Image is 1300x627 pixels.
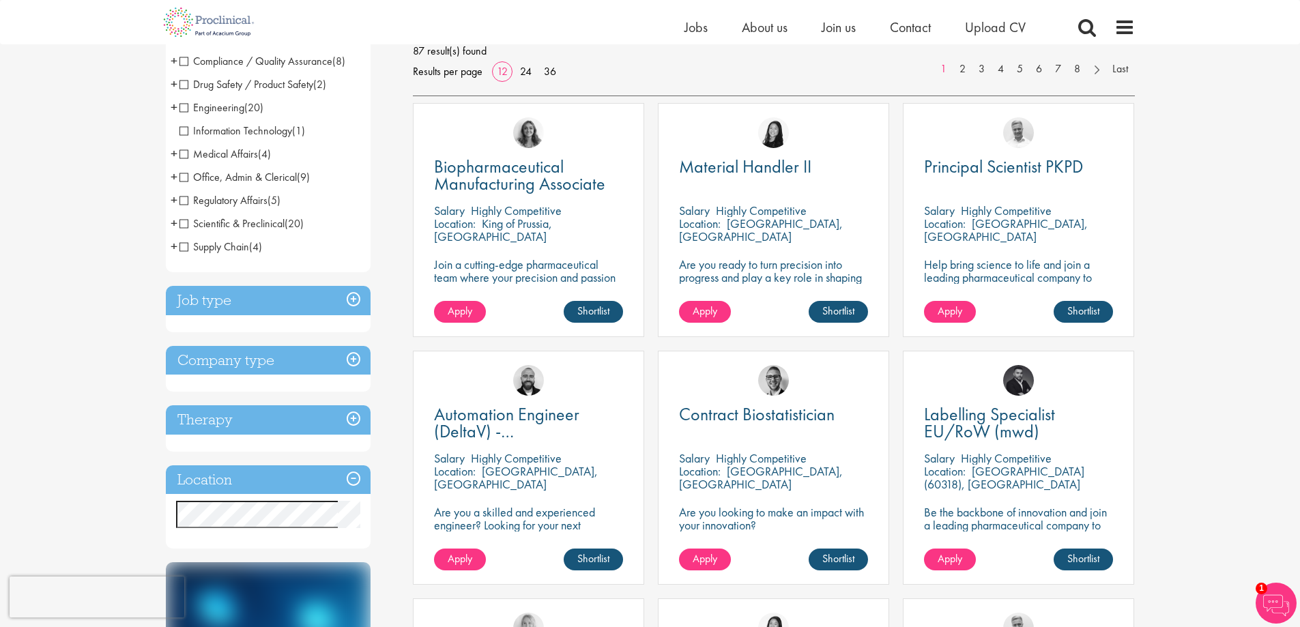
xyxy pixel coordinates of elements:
a: Shortlist [809,549,868,570]
span: + [171,236,177,257]
span: 1 [1256,583,1267,594]
span: Scientific & Preclinical [179,216,304,231]
a: Last [1106,61,1135,77]
span: Information Technology [179,123,292,138]
a: Labelling Specialist EU/RoW (mwd) [924,406,1113,440]
a: Contact [890,18,931,36]
a: Shortlist [1054,549,1113,570]
span: + [171,213,177,233]
a: 5 [1010,61,1030,77]
span: Salary [679,450,710,466]
span: Regulatory Affairs [179,193,268,207]
span: Medical Affairs [179,147,271,161]
span: Automation Engineer (DeltaV) - [GEOGRAPHIC_DATA] [434,403,598,460]
span: Engineering [179,100,244,115]
p: Highly Competitive [716,450,807,466]
h3: Company type [166,346,371,375]
span: (4) [258,147,271,161]
span: Salary [434,450,465,466]
span: (2) [313,77,326,91]
a: Apply [434,301,486,323]
span: Location: [924,216,966,231]
p: Highly Competitive [961,450,1052,466]
span: Drug Safety / Product Safety [179,77,313,91]
span: Apply [938,304,962,318]
a: Material Handler II [679,158,868,175]
span: + [171,97,177,117]
a: Jordan Kiely [513,365,544,396]
span: Regulatory Affairs [179,193,280,207]
img: Joshua Bye [1003,117,1034,148]
span: Location: [924,463,966,479]
img: George Breen [758,365,789,396]
span: (4) [249,239,262,254]
span: + [171,143,177,164]
a: 3 [972,61,992,77]
a: 1 [934,61,953,77]
p: [GEOGRAPHIC_DATA], [GEOGRAPHIC_DATA] [679,463,843,492]
a: Jackie Cerchio [513,117,544,148]
span: Apply [448,304,472,318]
a: Shortlist [1054,301,1113,323]
a: 7 [1048,61,1068,77]
span: Results per page [413,61,482,82]
a: 2 [953,61,972,77]
span: Compliance / Quality Assurance [179,54,332,68]
div: Job type [166,286,371,315]
span: (1) [292,123,305,138]
span: Office, Admin & Clerical [179,170,310,184]
span: Biopharmaceutical Manufacturing Associate [434,155,605,195]
span: Supply Chain [179,239,262,254]
p: Highly Competitive [471,203,562,218]
img: Fidan Beqiraj [1003,365,1034,396]
span: Location: [679,463,721,479]
span: (20) [285,216,304,231]
span: Supply Chain [179,239,249,254]
a: Apply [924,301,976,323]
a: Apply [679,549,731,570]
span: Salary [924,203,955,218]
span: Upload CV [965,18,1026,36]
iframe: reCAPTCHA [10,577,184,617]
span: (9) [297,170,310,184]
p: [GEOGRAPHIC_DATA], [GEOGRAPHIC_DATA] [679,216,843,244]
span: Labelling Specialist EU/RoW (mwd) [924,403,1055,443]
span: Office, Admin & Clerical [179,170,297,184]
span: Compliance / Quality Assurance [179,54,345,68]
span: Medical Affairs [179,147,258,161]
span: Salary [434,203,465,218]
span: Apply [938,551,962,566]
p: Be the backbone of innovation and join a leading pharmaceutical company to help keep life-changin... [924,506,1113,557]
span: + [171,190,177,210]
span: (8) [332,54,345,68]
a: Automation Engineer (DeltaV) - [GEOGRAPHIC_DATA] [434,406,623,440]
h3: Location [166,465,371,495]
p: Help bring science to life and join a leading pharmaceutical company to play a key role in delive... [924,258,1113,323]
p: Join a cutting-edge pharmaceutical team where your precision and passion for quality will help sh... [434,258,623,310]
span: Location: [434,463,476,479]
span: Apply [693,304,717,318]
p: Are you ready to turn precision into progress and play a key role in shaping the future of pharma... [679,258,868,297]
span: Scientific & Preclinical [179,216,285,231]
a: Biopharmaceutical Manufacturing Associate [434,158,623,192]
img: Numhom Sudsok [758,117,789,148]
h3: Therapy [166,405,371,435]
a: 36 [539,64,561,78]
p: [GEOGRAPHIC_DATA], [GEOGRAPHIC_DATA] [924,216,1088,244]
a: About us [742,18,788,36]
span: 87 result(s) found [413,41,1135,61]
p: [GEOGRAPHIC_DATA] (60318), [GEOGRAPHIC_DATA] [924,463,1084,492]
a: Jobs [684,18,708,36]
span: Apply [693,551,717,566]
span: (20) [244,100,263,115]
a: Contract Biostatistician [679,406,868,423]
a: Join us [822,18,856,36]
span: Drug Safety / Product Safety [179,77,326,91]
